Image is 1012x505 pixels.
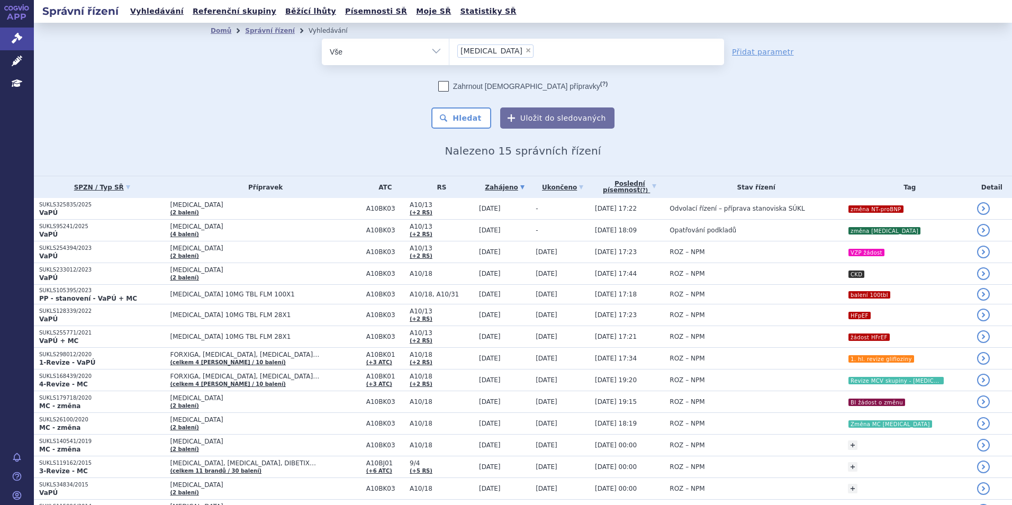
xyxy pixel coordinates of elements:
a: detail [977,267,990,280]
span: 9/4 [410,459,474,467]
a: Statistiky SŘ [457,4,519,19]
a: detail [977,352,990,365]
span: [DATE] 18:09 [595,227,637,234]
span: A10BK03 [366,248,404,256]
i: balení 100tbl [848,291,890,299]
p: SUKLS26100/2020 [39,416,165,423]
span: A10BJ01 [366,459,404,467]
span: A10BK03 [366,311,404,319]
span: [DATE] 19:15 [595,398,637,405]
a: (2 balení) [170,446,199,452]
span: [DATE] 18:19 [595,420,637,427]
a: + [848,484,857,493]
abbr: (?) [640,187,648,194]
a: Vyhledávání [127,4,187,19]
i: VZP žádost [848,249,884,256]
span: [MEDICAL_DATA] [170,245,361,252]
span: [MEDICAL_DATA] 10MG TBL FLM 28X1 [170,333,361,340]
p: SUKLS233012/2023 [39,266,165,274]
span: [DATE] [479,398,501,405]
span: [DATE] 17:34 [595,355,637,362]
a: Zahájeno [479,180,530,195]
span: [MEDICAL_DATA] [170,201,361,209]
p: SUKLS105395/2023 [39,287,165,294]
a: + [848,440,857,450]
th: Detail [972,176,1012,198]
span: [DATE] [479,270,501,277]
span: [DATE] 17:23 [595,248,637,256]
span: [DATE] [536,463,557,471]
input: [MEDICAL_DATA] [537,44,543,57]
a: (2 balení) [170,403,199,409]
a: (2 balení) [170,275,199,281]
span: A10BK03 [366,270,404,277]
strong: VaPÚ [39,489,58,497]
span: [MEDICAL_DATA] [170,481,361,489]
a: (2 balení) [170,425,199,430]
span: ROZ – NPM [670,291,704,298]
span: A10BK03 [366,441,404,449]
i: změna [MEDICAL_DATA] [848,227,920,235]
span: A10/13 [410,308,474,315]
span: ROZ – NPM [670,333,704,340]
span: A10BK03 [366,333,404,340]
a: detail [977,330,990,343]
i: HFpEF [848,312,871,319]
span: [DATE] [536,355,557,362]
a: Přidat parametr [732,47,794,57]
span: A10/18 [410,373,474,380]
a: detail [977,246,990,258]
span: [MEDICAL_DATA] 10MG TBL FLM 28X1 [170,311,361,319]
span: [DATE] [479,311,501,319]
span: A10BK03 [366,227,404,234]
a: (+2 RS) [410,316,432,322]
span: [DATE] 17:44 [595,270,637,277]
span: [MEDICAL_DATA] [170,266,361,274]
p: SUKLS168439/2020 [39,373,165,380]
span: [DATE] [536,441,557,449]
span: [MEDICAL_DATA], [MEDICAL_DATA], DIBETIX… [170,459,361,467]
span: A10BK03 [366,291,404,298]
span: A10/13 [410,223,474,230]
span: A10/13 [410,245,474,252]
span: [MEDICAL_DATA] [170,416,361,423]
span: A10/18 [410,485,474,492]
span: ROZ – NPM [670,441,704,449]
span: [MEDICAL_DATA] 10MG TBL FLM 100X1 [170,291,361,298]
a: (celkem 4 [PERSON_NAME] / 10 balení) [170,359,286,365]
span: ROZ – NPM [670,270,704,277]
span: ROZ – NPM [670,311,704,319]
a: (4 balení) [170,231,199,237]
span: [DATE] [479,333,501,340]
a: Správní řízení [245,27,295,34]
i: 1. hl. revize glifloziny [848,355,914,363]
span: A10/18 [410,270,474,277]
strong: VaPÚ [39,274,58,282]
span: [DATE] [536,376,557,384]
a: (+2 RS) [410,359,432,365]
strong: 4-Revize - MC [39,381,88,388]
button: Hledat [431,107,491,129]
a: Poslednípísemnost(?) [595,176,664,198]
strong: MC - změna [39,446,80,453]
a: (+2 RS) [410,231,432,237]
span: [DATE] 17:23 [595,311,637,319]
span: [DATE] [479,355,501,362]
span: [DATE] [536,420,557,427]
p: SUKLS95241/2025 [39,223,165,230]
span: [DATE] [536,248,557,256]
a: detail [977,461,990,473]
strong: PP - stanovení - VaPÚ + MC [39,295,137,302]
span: A10/18 [410,351,474,358]
a: detail [977,417,990,430]
span: [DATE] [479,463,501,471]
p: SUKLS140541/2019 [39,438,165,445]
p: SUKLS179718/2020 [39,394,165,402]
h2: Správní řízení [34,4,127,19]
a: (celkem 4 [PERSON_NAME] / 10 balení) [170,381,286,387]
span: [DATE] [479,227,501,234]
strong: 3-Revize - MC [39,467,88,475]
span: [DATE] [536,291,557,298]
p: SUKLS254394/2023 [39,245,165,252]
strong: MC - změna [39,424,80,431]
